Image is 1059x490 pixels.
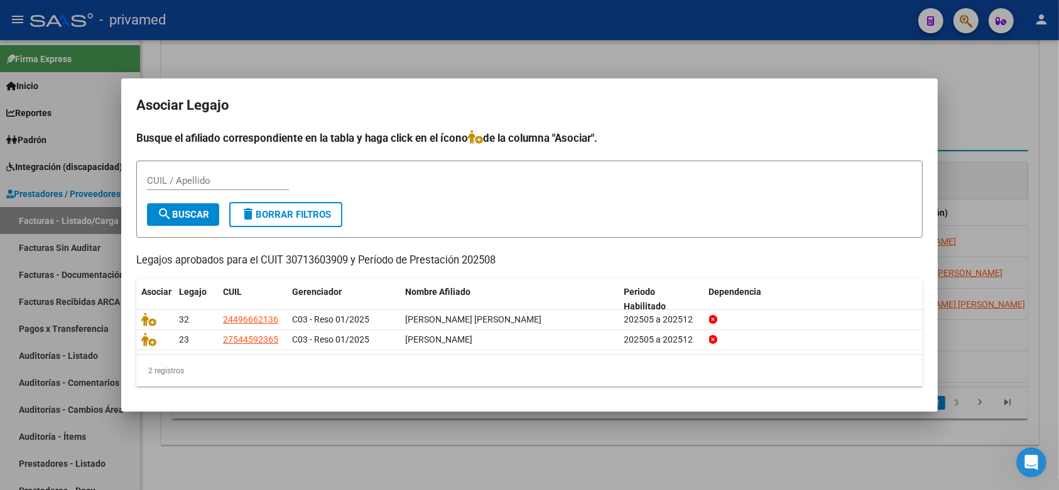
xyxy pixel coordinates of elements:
[157,206,172,221] mat-icon: search
[136,253,923,269] p: Legajos aprobados para el CUIT 30713603909 y Período de Prestación 202508
[223,334,278,344] span: 27544592365
[136,355,923,386] div: 2 registros
[624,312,699,327] div: 202505 a 202512
[157,209,209,220] span: Buscar
[1016,447,1046,477] iframe: Intercom live chat
[624,333,699,347] div: 202505 a 202512
[405,334,472,344] span: RODRIGUEZ PAPALLO LARA
[704,279,923,320] datatable-header-cell: Dependencia
[179,334,189,344] span: 23
[147,203,219,226] button: Buscar
[136,279,174,320] datatable-header-cell: Asociar
[400,279,619,320] datatable-header-cell: Nombre Afiliado
[619,279,704,320] datatable-header-cell: Periodo Habilitado
[292,287,342,297] span: Gerenciador
[709,287,762,297] span: Dependencia
[292,314,369,324] span: C03 - Reso 01/2025
[241,206,256,221] mat-icon: delete
[218,279,287,320] datatable-header-cell: CUIL
[223,314,278,324] span: 24496662136
[179,314,189,324] span: 32
[229,202,342,227] button: Borrar Filtros
[292,334,369,344] span: C03 - Reso 01/2025
[136,130,923,146] h4: Busque el afiliado correspondiente en la tabla y haga click en el ícono de la columna "Asociar".
[174,279,218,320] datatable-header-cell: Legajo
[624,287,666,311] span: Periodo Habilitado
[405,287,470,297] span: Nombre Afiliado
[141,287,171,297] span: Asociar
[136,93,923,117] h2: Asociar Legajo
[405,314,541,324] span: NICOTRA JOAQUIN JAVIER
[223,287,242,297] span: CUIL
[179,287,207,297] span: Legajo
[287,279,400,320] datatable-header-cell: Gerenciador
[241,209,331,220] span: Borrar Filtros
